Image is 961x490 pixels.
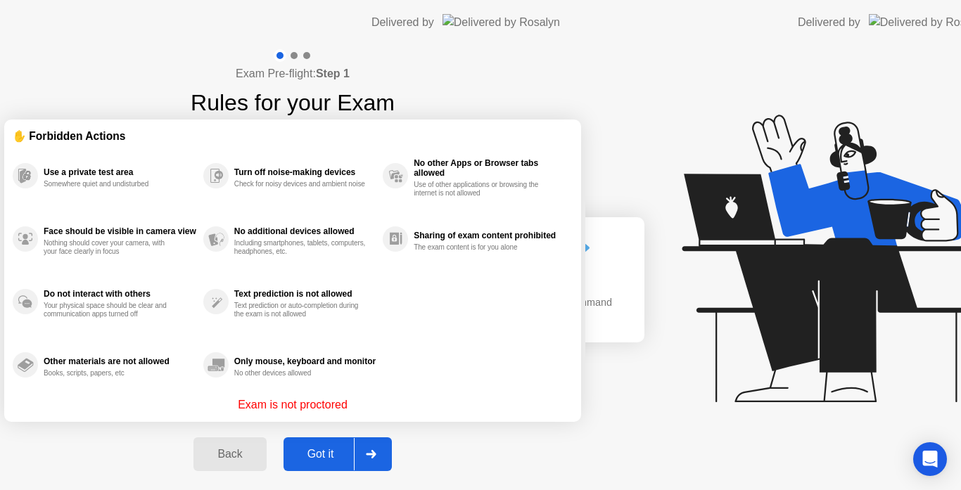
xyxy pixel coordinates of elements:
[234,369,367,378] div: No other devices allowed
[193,437,266,471] button: Back
[913,442,947,476] div: Open Intercom Messenger
[234,289,376,299] div: Text prediction is not allowed
[234,226,376,236] div: No additional devices allowed
[44,356,196,366] div: Other materials are not allowed
[284,437,392,471] button: Got it
[236,65,350,82] h4: Exam Pre-flight:
[44,167,196,177] div: Use a private test area
[234,167,376,177] div: Turn off noise-making devices
[234,239,367,256] div: Including smartphones, tablets, computers, headphones, etc.
[371,14,434,31] div: Delivered by
[414,243,547,252] div: The exam content is for you alone
[44,369,177,378] div: Books, scripts, papers, etc
[44,302,177,318] div: Your physical space should be clear and communication apps turned off
[316,67,350,79] b: Step 1
[443,14,560,30] img: Delivered by Rosalyn
[191,86,395,120] h1: Rules for your Exam
[288,448,354,460] div: Got it
[13,128,573,144] div: ✋ Forbidden Actions
[234,356,376,366] div: Only mouse, keyboard and monitor
[798,14,860,31] div: Delivered by
[44,239,177,256] div: Nothing should cover your camera, with your face clearly in focus
[44,289,196,299] div: Do not interact with others
[414,231,566,240] div: Sharing of exam content prohibited
[414,158,566,178] div: No other Apps or Browser tabs allowed
[234,302,367,318] div: Text prediction or auto-completion during the exam is not allowed
[198,448,262,460] div: Back
[238,396,348,413] p: Exam is not proctored
[44,226,196,236] div: Face should be visible in camera view
[414,181,547,198] div: Use of other applications or browsing the internet is not allowed
[234,180,367,188] div: Check for noisy devices and ambient noise
[44,180,177,188] div: Somewhere quiet and undisturbed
